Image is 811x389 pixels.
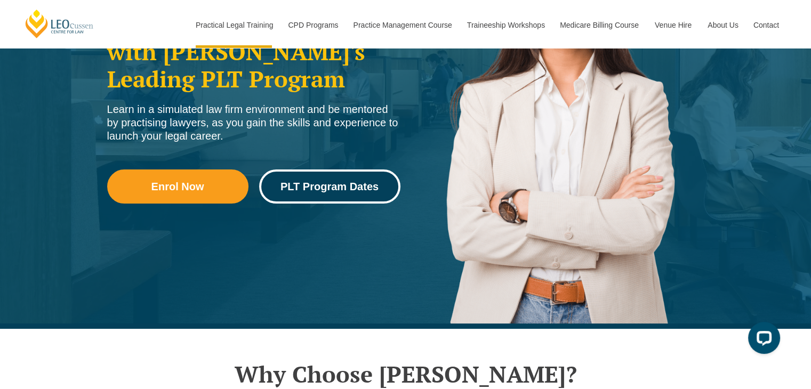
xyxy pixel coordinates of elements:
[188,2,280,48] a: Practical Legal Training
[647,2,700,48] a: Venue Hire
[259,169,400,204] a: PLT Program Dates
[552,2,647,48] a: Medicare Billing Course
[745,2,787,48] a: Contact
[102,361,710,387] h2: Why Choose [PERSON_NAME]?
[700,2,745,48] a: About Us
[280,2,345,48] a: CPD Programs
[107,12,400,92] h2: Qualify for Admission with [PERSON_NAME]'s Leading PLT Program
[459,2,552,48] a: Traineeship Workshops
[107,169,248,204] a: Enrol Now
[151,181,204,192] span: Enrol Now
[24,9,95,39] a: [PERSON_NAME] Centre for Law
[346,2,459,48] a: Practice Management Course
[107,103,400,143] div: Learn in a simulated law firm environment and be mentored by practising lawyers, as you gain the ...
[280,181,379,192] span: PLT Program Dates
[740,318,784,362] iframe: LiveChat chat widget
